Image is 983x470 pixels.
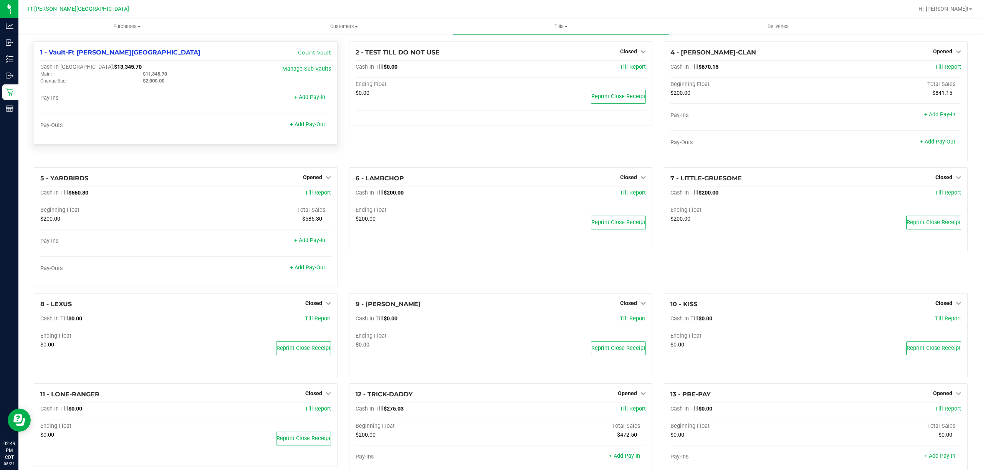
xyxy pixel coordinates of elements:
[276,341,331,355] button: Reprint Close Receipt
[40,49,200,56] span: 1 - Vault-Ft [PERSON_NAME][GEOGRAPHIC_DATA]
[384,406,404,412] span: $275.03
[356,49,440,56] span: 2 - TEST TILL DO NOT USE
[918,6,968,12] span: Hi, [PERSON_NAME]!
[356,423,501,430] div: Beginning Float
[6,39,13,46] inline-svg: Inbound
[40,216,60,222] span: $200.00
[40,190,68,196] span: Cash In Till
[68,406,82,412] span: $0.00
[40,406,68,412] span: Cash In Till
[935,300,952,306] span: Closed
[907,219,961,226] span: Reprint Close Receipt
[305,406,331,412] span: Till Report
[40,391,99,398] span: 11 - LONE-RANGER
[6,88,13,96] inline-svg: Retail
[40,78,67,84] span: Change Bag:
[620,190,646,196] span: Till Report
[28,6,129,12] span: Ft [PERSON_NAME][GEOGRAPHIC_DATA]
[816,81,961,88] div: Total Sales
[40,423,185,430] div: Ending Float
[620,300,637,306] span: Closed
[356,90,369,96] span: $0.00
[40,315,68,322] span: Cash In Till
[143,78,164,84] span: $2,000.00
[935,315,961,322] a: Till Report
[591,216,646,229] button: Reprint Close Receipt
[816,423,961,430] div: Total Sales
[276,435,331,442] span: Reprint Close Receipt
[670,315,698,322] span: Cash In Till
[356,175,404,182] span: 6 - LAMBCHOP
[276,345,331,351] span: Reprint Close Receipt
[933,48,952,54] span: Opened
[670,406,698,412] span: Cash In Till
[356,341,369,348] span: $0.00
[40,175,88,182] span: 5 - YARDBIRDS
[185,207,331,214] div: Total Sales
[356,207,501,214] div: Ending Float
[305,300,322,306] span: Closed
[620,406,646,412] a: Till Report
[356,454,501,460] div: Pay-Ins
[282,66,331,72] a: Manage Sub-Vaults
[591,93,645,100] span: Reprint Close Receipt
[670,18,887,35] a: Deliveries
[294,94,325,101] a: + Add Pay-In
[40,207,185,214] div: Beginning Float
[40,95,185,102] div: Pay-Ins
[591,341,646,355] button: Reprint Close Receipt
[40,432,54,438] span: $0.00
[698,190,718,196] span: $200.00
[453,23,669,30] span: Tills
[356,391,413,398] span: 12 - TRICK-DADDY
[670,49,756,56] span: 4 - [PERSON_NAME]-CLAN
[620,64,646,70] a: Till Report
[290,264,325,271] a: + Add Pay-Out
[356,406,384,412] span: Cash In Till
[305,315,331,322] a: Till Report
[6,55,13,63] inline-svg: Inventory
[6,72,13,79] inline-svg: Outbound
[18,18,235,35] a: Purchases
[356,333,501,340] div: Ending Float
[670,81,816,88] div: Beginning Float
[114,64,142,70] span: $13,345.70
[935,406,961,412] a: Till Report
[305,390,322,396] span: Closed
[591,219,645,226] span: Reprint Close Receipt
[384,315,397,322] span: $0.00
[40,238,185,245] div: Pay-Ins
[620,315,646,322] a: Till Report
[68,190,88,196] span: $660.80
[18,23,235,30] span: Purchases
[40,341,54,348] span: $0.00
[40,333,185,340] div: Ending Float
[290,121,325,128] a: + Add Pay-Out
[670,139,816,146] div: Pay-Outs
[670,64,698,70] span: Cash In Till
[932,90,952,96] span: $841.15
[938,432,952,438] span: $0.00
[935,190,961,196] a: Till Report
[384,64,397,70] span: $0.00
[924,111,955,118] a: + Add Pay-In
[40,64,114,70] span: Cash In [GEOGRAPHIC_DATA]:
[452,18,669,35] a: Tills
[906,216,961,229] button: Reprint Close Receipt
[620,174,637,180] span: Closed
[670,333,816,340] div: Ending Float
[303,174,322,180] span: Opened
[617,432,637,438] span: $472.50
[305,190,331,196] a: Till Report
[384,190,404,196] span: $200.00
[924,453,955,459] a: + Add Pay-In
[356,300,420,308] span: 9 - [PERSON_NAME]
[609,453,640,459] a: + Add Pay-In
